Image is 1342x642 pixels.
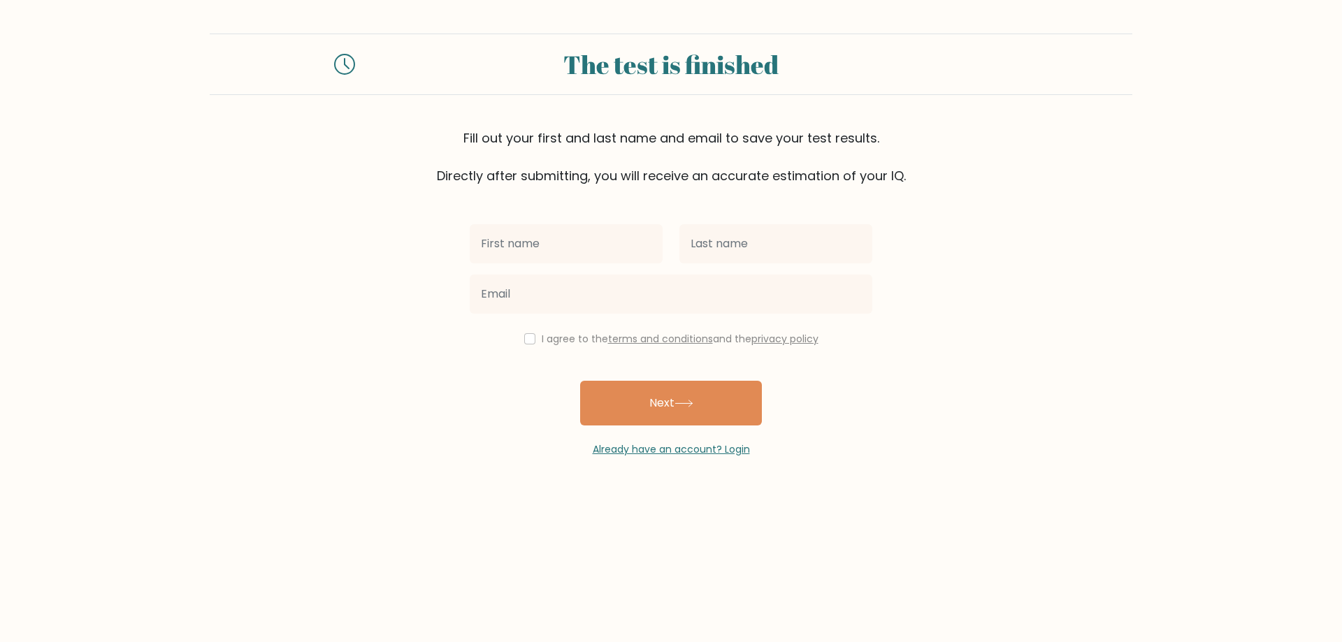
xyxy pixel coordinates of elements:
[470,224,663,263] input: First name
[470,275,872,314] input: Email
[580,381,762,425] button: Next
[542,332,818,346] label: I agree to the and the
[608,332,713,346] a: terms and conditions
[593,442,750,456] a: Already have an account? Login
[210,129,1132,185] div: Fill out your first and last name and email to save your test results. Directly after submitting,...
[751,332,818,346] a: privacy policy
[372,45,970,83] div: The test is finished
[679,224,872,263] input: Last name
